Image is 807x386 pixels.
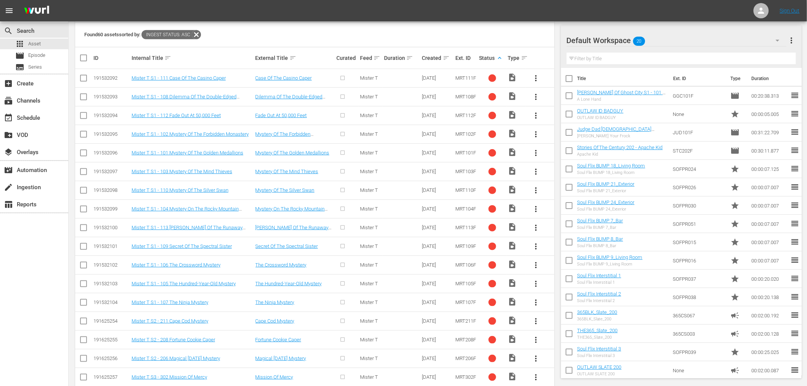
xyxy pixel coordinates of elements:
[93,355,129,361] div: 191625256
[384,53,420,63] div: Duration
[84,32,201,37] span: Found 60 assets sorted by:
[360,318,378,324] span: Mister T
[455,355,476,361] span: MRT206F
[4,148,13,157] span: Overlays
[422,53,453,63] div: Created
[527,69,545,87] button: more_vert
[730,329,739,338] span: Ad
[132,337,215,343] a: Mister T S2 - 208 Fortune Cookie Caper
[670,215,728,233] td: SOFPR051
[132,374,207,380] a: Mister T S3 - 302 Mission Of Mercy
[577,225,623,230] div: Soul Flix BUMP 7_Bar
[670,123,728,142] td: JUD101F
[790,292,799,301] span: reorder
[132,281,236,286] a: Mister T S1 - 105 The Hundred-Year-Old Mystery
[577,353,621,358] div: Soul Flix Interstitial 3
[532,373,541,382] span: more_vert
[730,311,739,320] span: Ad
[577,145,663,150] a: Stories Of The Century 202 - Apache Kid
[132,75,226,81] a: Mister T S1 - 111 Case Of The Casino Caper
[748,325,790,343] td: 00:02:00.128
[527,293,545,312] button: more_vert
[455,318,476,324] span: MRT211F
[28,63,42,71] span: Series
[790,164,799,173] span: reorder
[422,281,453,286] div: [DATE]
[790,109,799,118] span: reorder
[15,39,24,48] span: Asset
[360,337,378,343] span: Mister T
[256,355,306,361] a: Magical [DATE] Mystery
[790,329,799,338] span: reorder
[527,144,545,162] button: more_vert
[730,293,739,302] span: Promo
[93,243,129,249] div: 191532101
[93,318,129,324] div: 191625254
[532,279,541,288] span: more_vert
[360,94,378,100] span: Mister T
[527,162,545,181] button: more_vert
[132,187,228,193] a: Mister T S1 - 110 Mystery Of The Silver Swan
[790,127,799,137] span: reorder
[360,225,378,230] span: Mister T
[730,366,739,375] span: Ad
[256,299,294,305] a: The Ninja Mystery
[455,75,476,81] span: MRT111F
[577,163,645,169] a: Soul Flix BUMP 18_Living Room
[132,206,242,217] a: Mister T S1 - 104 Mystery On The Rocky Mountain Express
[455,150,476,156] span: MRT101F
[787,31,796,50] button: more_vert
[360,187,378,193] span: Mister T
[455,206,476,212] span: MRT104F
[790,365,799,375] span: reorder
[508,148,517,157] span: Video
[508,278,517,288] span: Video
[93,374,129,380] div: 191625257
[527,106,545,125] button: more_vert
[730,146,739,155] span: Episode
[93,169,129,174] div: 191532097
[4,183,13,192] span: Ingestion
[289,55,296,61] span: sort
[164,55,171,61] span: sort
[633,33,645,49] span: 20
[532,298,541,307] span: more_vert
[508,185,517,194] span: Video
[93,131,129,137] div: 191532095
[577,291,621,297] a: Soul Flix Interstitial 2
[508,241,517,250] span: Video
[455,169,476,174] span: MRT103F
[748,361,790,380] td: 00:02:00.087
[256,187,315,193] a: Mystery Of The Silver Swan
[508,353,517,362] span: Video
[455,243,476,249] span: MRT109F
[577,115,624,120] div: OUTLAW ID BADGUY
[670,251,728,270] td: SOFPR016
[730,256,739,265] span: Promo
[527,312,545,330] button: more_vert
[577,317,617,322] div: 365BLK_Slate_200
[577,97,667,102] div: A Lone Hand
[577,199,635,205] a: Soul Flix BUMP 24_Exterior
[479,53,506,63] div: Status
[780,8,800,14] a: Sign Out
[670,325,728,343] td: 365CS003
[508,335,517,344] span: Video
[508,222,517,232] span: Video
[256,243,318,249] a: Secret Of The Spectral Sister
[508,73,517,82] span: Video
[670,288,728,306] td: SOFPR038
[508,372,517,381] span: Video
[93,75,129,81] div: 191532092
[527,256,545,274] button: more_vert
[577,188,635,193] div: Soul Flix BUMP 21_Exterior
[790,274,799,283] span: reorder
[577,181,635,187] a: Soul Flix BUMP 21_Exterior
[577,243,623,248] div: Soul Flix BUMP 8_Bar
[422,337,453,343] div: [DATE]
[496,55,503,61] span: keyboard_arrow_up
[748,343,790,361] td: 00:00:25.025
[577,335,618,340] div: THE365_Slate_200
[670,270,728,288] td: SOFPR037
[790,219,799,228] span: reorder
